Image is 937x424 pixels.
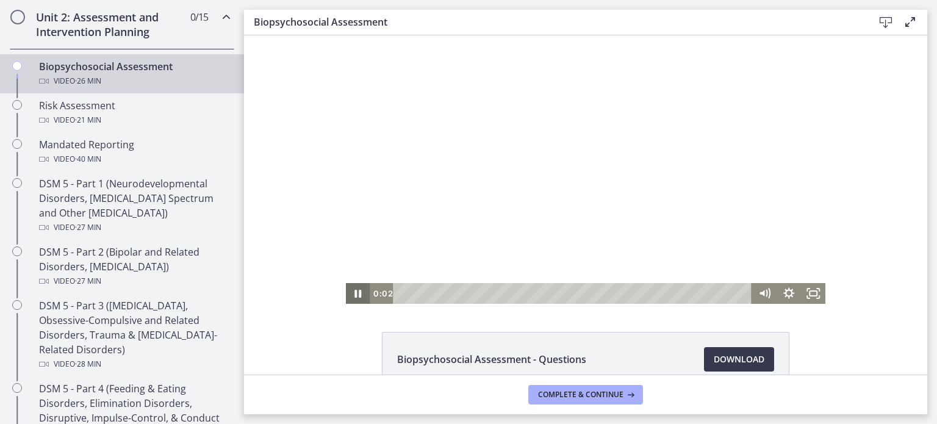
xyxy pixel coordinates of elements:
[36,10,185,39] h2: Unit 2: Assessment and Intervention Planning
[75,113,101,128] span: · 21 min
[244,35,927,304] iframe: Video Lesson
[508,248,533,268] button: Mute
[39,220,229,235] div: Video
[39,113,229,128] div: Video
[39,357,229,372] div: Video
[39,98,229,128] div: Risk Assessment
[39,298,229,372] div: DSM 5 - Part 3 ([MEDICAL_DATA], Obsessive-Compulsive and Related Disorders, Trauma & [MEDICAL_DAT...
[533,248,557,268] button: Show settings menu
[254,15,854,29] h3: Biopsychosocial Assessment
[538,390,623,400] span: Complete & continue
[190,10,208,24] span: 0 / 15
[75,152,101,167] span: · 40 min
[528,385,643,404] button: Complete & continue
[39,59,229,88] div: Biopsychosocial Assessment
[75,357,101,372] span: · 28 min
[75,74,101,88] span: · 26 min
[557,248,581,268] button: Fullscreen
[39,274,229,289] div: Video
[39,245,229,289] div: DSM 5 - Part 2 (Bipolar and Related Disorders, [MEDICAL_DATA])
[704,347,774,372] a: Download
[75,220,101,235] span: · 27 min
[397,352,586,367] span: Biopsychosocial Assessment - Questions
[714,352,764,367] span: Download
[39,137,229,167] div: Mandated Reporting
[75,274,101,289] span: · 27 min
[39,176,229,235] div: DSM 5 - Part 1 (Neurodevelopmental Disorders, [MEDICAL_DATA] Spectrum and Other [MEDICAL_DATA])
[39,74,229,88] div: Video
[39,152,229,167] div: Video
